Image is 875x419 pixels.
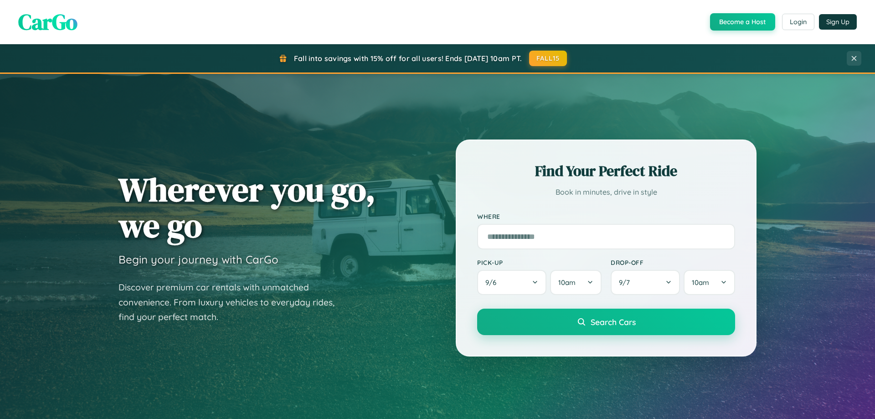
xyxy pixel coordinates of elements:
[18,7,77,37] span: CarGo
[477,212,735,220] label: Where
[485,278,501,287] span: 9 / 6
[477,259,602,266] label: Pick-up
[118,253,278,266] h3: Begin your journey with CarGo
[782,14,814,30] button: Login
[710,13,775,31] button: Become a Host
[477,270,546,295] button: 9/6
[611,270,680,295] button: 9/7
[619,278,634,287] span: 9 / 7
[118,280,346,325] p: Discover premium car rentals with unmatched convenience. From luxury vehicles to everyday rides, ...
[819,14,857,30] button: Sign Up
[477,186,735,199] p: Book in minutes, drive in style
[529,51,567,66] button: FALL15
[550,270,602,295] button: 10am
[477,309,735,335] button: Search Cars
[477,161,735,181] h2: Find Your Perfect Ride
[118,171,376,243] h1: Wherever you go, we go
[294,54,522,63] span: Fall into savings with 15% off for all users! Ends [DATE] 10am PT.
[558,278,576,287] span: 10am
[611,259,735,266] label: Drop-off
[692,278,709,287] span: 10am
[684,270,735,295] button: 10am
[591,317,636,327] span: Search Cars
